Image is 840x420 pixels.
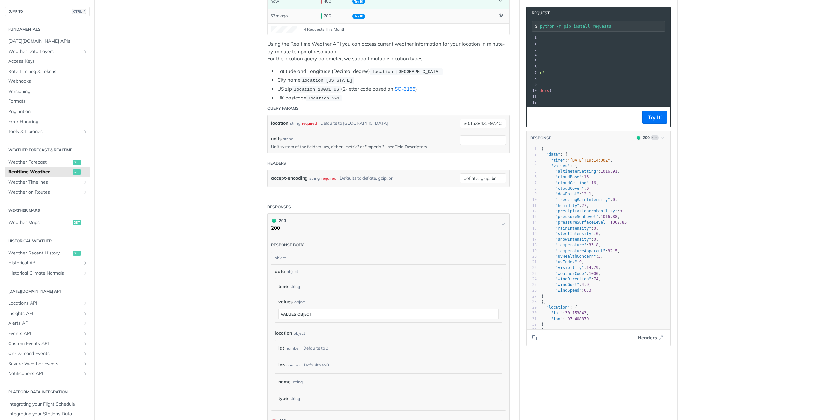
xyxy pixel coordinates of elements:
div: 25 [527,282,537,288]
span: "windSpeed" [556,288,581,293]
span: "uvHealthConcern" [556,254,596,259]
span: : , [541,220,629,225]
h2: Fundamentals [5,26,90,32]
div: 22 [527,265,537,271]
svg: Chevron [501,222,506,227]
span: 74 [594,277,598,281]
button: JUMP TOCTRL-/ [5,7,90,16]
span: : , [541,214,620,219]
span: : , [541,243,601,247]
div: number [286,360,301,370]
button: Show subpages for Historical API [83,260,88,266]
p: Unit system of the field values, either "metric" or "imperial" - see [271,144,450,150]
button: Show subpages for Insights API [83,311,88,316]
span: "pressureSeaLevel" [556,214,598,219]
span: } [541,328,544,332]
div: Defaults to 0 [304,360,329,370]
span: } [541,322,544,327]
span: "temperature" [556,243,586,247]
span: Formats [8,98,88,105]
button: Show subpages for Locations API [83,301,88,306]
div: 33 [527,327,537,333]
span: Custom Events API [8,341,81,347]
span: Weather Forecast [8,159,71,166]
div: 19 [527,248,537,254]
div: 5 [527,169,537,174]
div: 32 [527,322,537,327]
div: 12 [527,209,537,214]
span: get [73,251,81,256]
div: 8 [527,186,537,191]
span: location=SW1 [308,96,340,101]
span: "snowIntensity" [556,237,591,242]
a: Integrating your Stations Data [5,409,90,419]
span: "uvIndex" [556,260,577,264]
a: On-Demand EventsShow subpages for On-Demand Events [5,349,90,359]
button: Try It! [642,111,667,124]
button: Show subpages for Alerts API [83,321,88,326]
span: Weather Recent History [8,250,71,256]
div: Headers [267,160,286,166]
a: Weather TimelinesShow subpages for Weather Timelines [5,177,90,187]
span: : , [541,175,591,179]
span: : , [541,169,620,174]
span: 4.9 [582,282,589,287]
span: Realtime Weather [8,169,71,175]
div: 23 [527,271,537,276]
button: Copy to clipboard [530,333,539,343]
div: object [271,252,504,264]
span: : { [541,305,577,310]
a: Weather Mapsget [5,218,90,228]
div: object [294,330,305,336]
div: 29 [527,305,537,310]
div: 28 [527,299,537,305]
span: : , [541,158,613,163]
span: Versioning [8,88,88,95]
span: Weather on Routes [8,189,81,196]
span: 12.1 [582,192,591,196]
span: : , [541,271,601,276]
div: string [290,282,300,291]
div: 27 [527,294,537,299]
button: Show subpages for Custom Events API [83,341,88,346]
span: Pagination [8,108,88,115]
li: US zip (2-letter code based on ) [277,85,510,93]
span: "time" [551,158,565,163]
span: 1016.88 [601,214,618,219]
span: On-Demand Events [8,350,81,357]
div: Defaults to deflate, gzip, br [340,173,393,183]
h2: Historical Weather [5,238,90,244]
span: : { [541,164,577,168]
div: 4 [527,163,537,169]
a: Weather on RoutesShow subpages for Weather on Routes [5,188,90,197]
div: 10 [527,88,538,94]
label: time [278,282,288,291]
div: 20 [527,254,537,259]
div: 24 [527,276,537,282]
div: 11 [527,203,537,209]
div: string [292,377,303,387]
span: location [275,330,292,337]
span: : , [541,249,620,253]
span: : , [541,311,589,315]
span: : { [541,152,568,157]
a: Weather Recent Historyget [5,248,90,258]
span: 200 [321,13,322,19]
div: Response body [271,242,304,248]
label: units [271,135,282,142]
button: Show subpages for Weather on Routes [83,190,88,195]
div: Responses [267,204,291,210]
span: "weatherCode" [556,271,586,276]
a: Field Descriptors [394,144,427,149]
span: 16 [591,181,596,185]
span: 0 [594,237,596,242]
span: Severe Weather Events [8,361,81,367]
a: Alerts APIShow subpages for Alerts API [5,319,90,328]
span: Alerts API [8,320,81,327]
a: Webhooks [5,77,90,86]
a: Access Keys [5,56,90,66]
span: Request [528,10,550,16]
span: 57m ago [270,13,288,18]
span: "humidity" [556,203,579,208]
span: 0 [613,197,615,202]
